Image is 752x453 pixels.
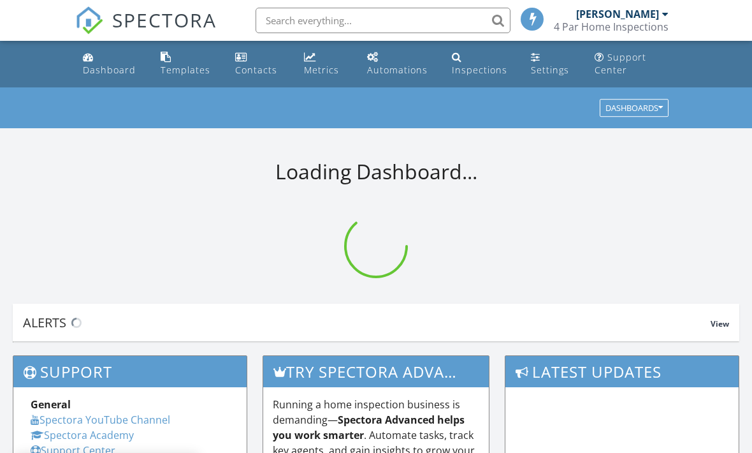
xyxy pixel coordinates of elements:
a: Spectora YouTube Channel [31,413,170,427]
div: Metrics [304,64,339,76]
div: Support Center [595,51,646,76]
div: Dashboard [83,64,136,76]
a: Dashboard [78,46,145,82]
div: Templates [161,64,210,76]
div: 4 Par Home Inspections [554,20,669,33]
div: Settings [531,64,569,76]
button: Dashboards [600,100,669,117]
a: Templates [155,46,220,82]
strong: Spectora Advanced helps you work smarter [273,413,465,442]
img: The Best Home Inspection Software - Spectora [75,6,103,34]
a: Settings [526,46,579,82]
a: Automations (Basic) [362,46,437,82]
a: SPECTORA [75,17,217,44]
div: Automations [367,64,428,76]
a: Support Center [589,46,674,82]
a: Contacts [230,46,289,82]
a: Spectora Academy [31,428,134,442]
div: Inspections [452,64,507,76]
a: Inspections [447,46,516,82]
div: [PERSON_NAME] [576,8,659,20]
strong: General [31,397,71,412]
h3: Latest Updates [505,356,739,387]
div: Alerts [23,314,711,331]
span: SPECTORA [112,6,217,33]
span: View [711,318,729,329]
div: Contacts [235,64,277,76]
div: Dashboards [605,104,663,113]
a: Metrics [299,46,352,82]
input: Search everything... [256,8,510,33]
h3: Support [13,356,247,387]
h3: Try spectora advanced [DATE] [263,356,489,387]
